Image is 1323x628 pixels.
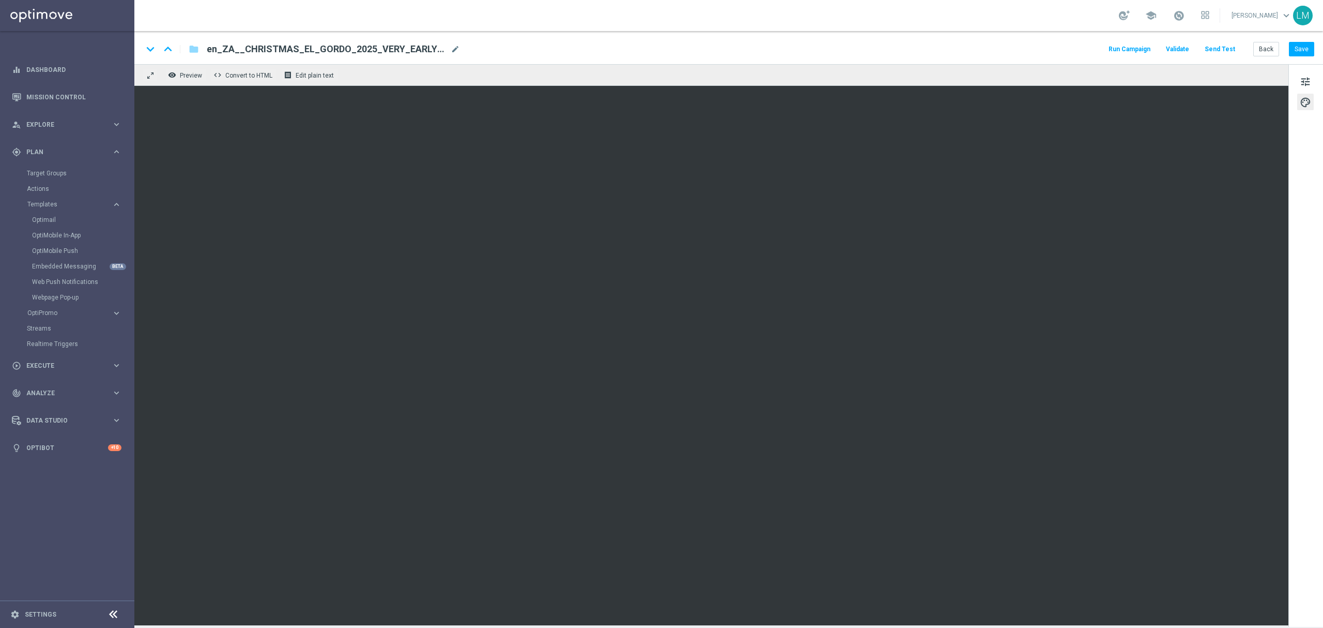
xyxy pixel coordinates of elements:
[451,44,460,54] span: mode_edit
[112,361,121,370] i: keyboard_arrow_right
[12,120,21,129] i: person_search
[12,65,21,74] i: equalizer
[284,71,292,79] i: receipt
[12,388,112,398] div: Analyze
[11,416,122,425] button: Data Studio keyboard_arrow_right
[25,611,56,618] a: Settings
[12,147,112,157] div: Plan
[1293,6,1313,25] div: LM
[211,68,277,82] button: code Convert to HTML
[180,72,202,79] span: Preview
[32,216,107,224] a: Optimail
[112,388,121,398] i: keyboard_arrow_right
[27,201,101,207] span: Templates
[32,212,133,228] div: Optimail
[110,263,126,270] div: BETA
[27,201,112,207] div: Templates
[12,361,21,370] i: play_circle_outline
[1281,10,1292,21] span: keyboard_arrow_down
[160,41,176,57] i: keyboard_arrow_up
[12,120,112,129] div: Explore
[26,122,112,128] span: Explore
[27,197,133,305] div: Templates
[207,43,447,55] span: en_ZA__CHRISTMAS_EL_GORDO_2025_VERY_EARLYBIRD_HIGH_VALUE_LAST_CHANCE__NVIP_TAC_LT(1)
[112,308,121,318] i: keyboard_arrow_right
[281,68,339,82] button: receipt Edit plain text
[11,121,122,129] button: person_search Explore keyboard_arrow_right
[32,274,133,290] div: Web Push Notifications
[11,389,122,397] button: track_changes Analyze keyboard_arrow_right
[11,148,122,156] button: gps_fixed Plan keyboard_arrow_right
[1145,10,1157,21] span: school
[26,390,112,396] span: Analyze
[12,443,21,453] i: lightbulb
[188,41,200,57] button: folder
[27,336,133,352] div: Realtime Triggers
[11,362,122,370] button: play_circle_outline Execute keyboard_arrow_right
[26,363,112,369] span: Execute
[26,417,112,424] span: Data Studio
[225,72,272,79] span: Convert to HTML
[32,247,107,255] a: OptiMobile Push
[12,361,112,370] div: Execute
[296,72,334,79] span: Edit plain text
[112,119,121,129] i: keyboard_arrow_right
[12,147,21,157] i: gps_fixed
[1289,42,1314,56] button: Save
[26,56,121,83] a: Dashboard
[27,310,112,316] div: OptiPromo
[12,388,21,398] i: track_changes
[27,310,101,316] span: OptiPromo
[108,444,121,451] div: +10
[1297,73,1314,89] button: tune
[112,147,121,157] i: keyboard_arrow_right
[32,278,107,286] a: Web Push Notifications
[32,243,133,259] div: OptiMobile Push
[12,416,112,425] div: Data Studio
[213,71,222,79] span: code
[189,43,199,55] i: folder
[11,66,122,74] div: equalizer Dashboard
[27,169,107,177] a: Target Groups
[27,324,107,333] a: Streams
[27,181,133,197] div: Actions
[112,415,121,425] i: keyboard_arrow_right
[12,56,121,83] div: Dashboard
[32,262,107,271] a: Embedded Messaging
[168,71,176,79] i: remove_red_eye
[1164,42,1191,56] button: Validate
[27,305,133,321] div: OptiPromo
[11,93,122,101] button: Mission Control
[26,83,121,111] a: Mission Control
[27,200,122,208] button: Templates keyboard_arrow_right
[27,340,107,348] a: Realtime Triggers
[32,231,107,240] a: OptiMobile In-App
[12,434,121,461] div: Optibot
[26,434,108,461] a: Optibot
[32,228,133,243] div: OptiMobile In-App
[1166,46,1189,53] span: Validate
[27,185,107,193] a: Actions
[1300,75,1311,88] span: tune
[165,68,207,82] button: remove_red_eye Preview
[26,149,112,155] span: Plan
[10,610,20,619] i: settings
[1203,42,1237,56] button: Send Test
[143,41,158,57] i: keyboard_arrow_down
[27,166,133,181] div: Target Groups
[32,290,133,305] div: Webpage Pop-up
[1253,42,1279,56] button: Back
[27,309,122,317] div: OptiPromo keyboard_arrow_right
[32,259,133,274] div: Embedded Messaging
[1230,8,1293,23] a: [PERSON_NAME]keyboard_arrow_down
[1107,42,1152,56] button: Run Campaign
[1300,96,1311,109] span: palette
[32,293,107,302] a: Webpage Pop-up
